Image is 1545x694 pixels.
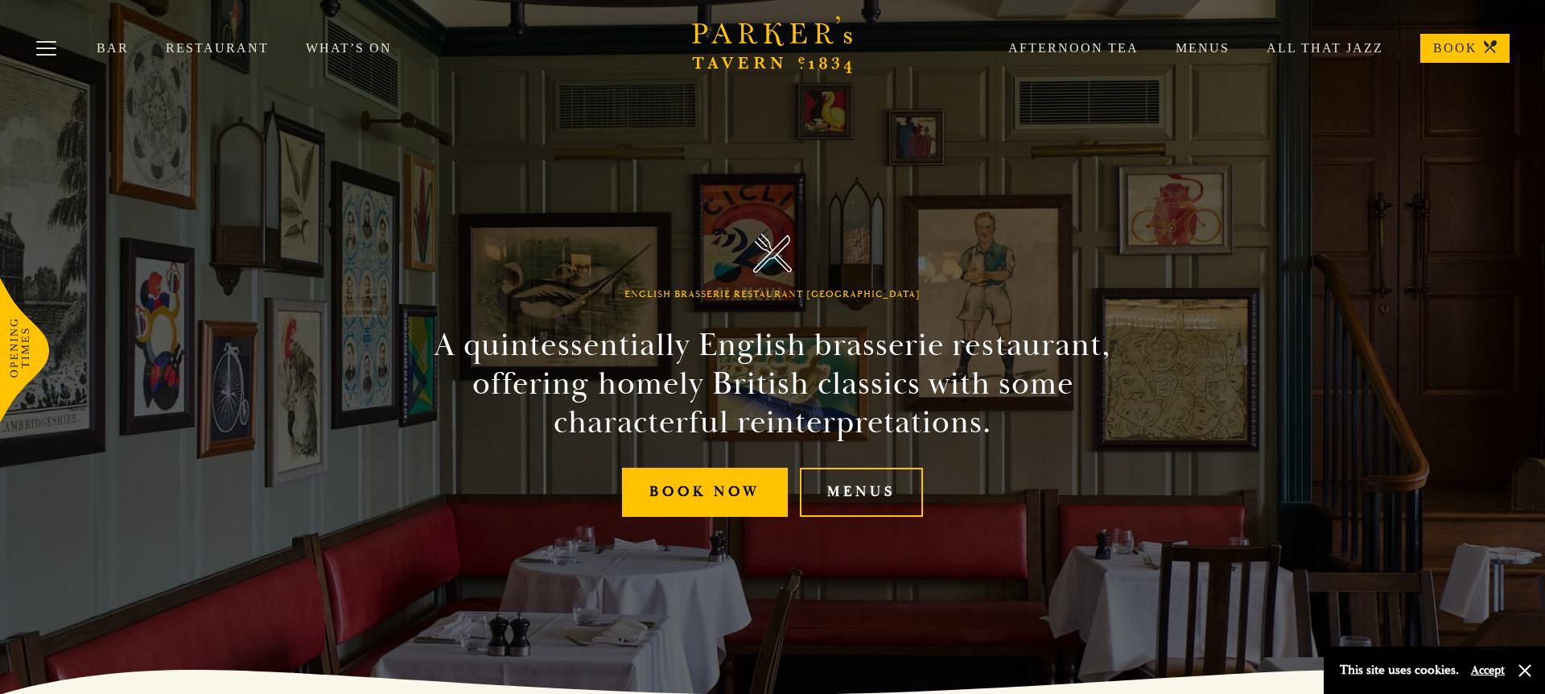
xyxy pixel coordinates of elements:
[624,289,921,300] h1: English Brasserie Restaurant [GEOGRAPHIC_DATA]
[800,468,923,517] a: Menus
[1517,663,1533,679] button: Close and accept
[1340,659,1459,682] p: This site uses cookies.
[406,326,1139,442] h2: A quintessentially English brasserie restaurant, offering homely British classics with some chara...
[753,233,793,273] img: Parker's Tavern Brasserie Cambridge
[622,468,788,517] a: Book Now
[1471,663,1505,678] button: Accept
